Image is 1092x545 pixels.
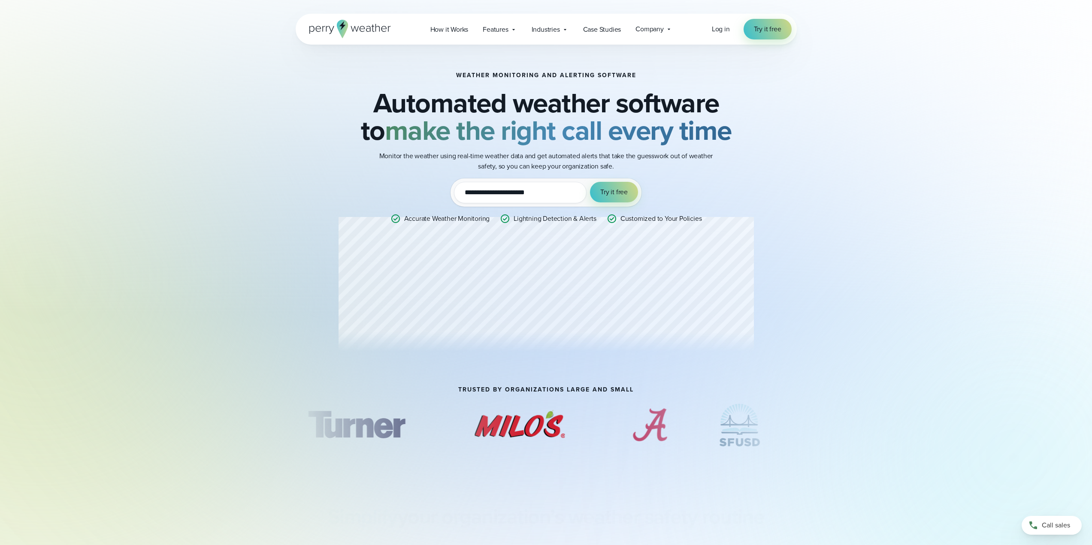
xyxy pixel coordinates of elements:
[296,403,797,446] div: slideshow
[385,110,732,151] strong: make the right call every time
[583,24,621,35] span: Case Studies
[459,403,581,446] div: 2 of 4
[456,72,636,79] h1: Weather Monitoring and Alerting Software
[532,24,560,35] span: Industries
[622,403,678,446] div: 3 of 4
[590,182,638,202] button: Try it free
[576,21,629,38] a: Case Studies
[295,403,417,446] img: Turner-Construction_1.svg
[744,19,792,39] a: Try it free
[295,403,417,446] div: 1 of 4
[430,24,469,35] span: How it Works
[719,403,760,446] div: 4 of 4
[404,214,490,224] p: Accurate Weather Monitoring
[339,89,754,144] h2: Automated weather software to
[459,403,581,446] img: Milos.svg
[458,386,634,393] h3: TRUSTED BY ORGANIZATIONS LARGE AND SMALL
[483,24,508,35] span: Features
[600,187,628,197] span: Try it free
[423,21,476,38] a: How it Works
[620,214,702,224] p: Customized to Your Policies
[1022,516,1082,535] a: Call sales
[514,214,596,224] p: Lightning Detection & Alerts
[1042,520,1070,530] span: Call sales
[712,24,730,34] a: Log in
[719,403,760,446] img: San Fransisco Unified School District
[635,24,664,34] span: Company
[754,24,781,34] span: Try it free
[375,151,718,172] p: Monitor the weather using real-time weather data and get automated alerts that take the guesswork...
[622,403,678,446] img: University-of-Alabama.svg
